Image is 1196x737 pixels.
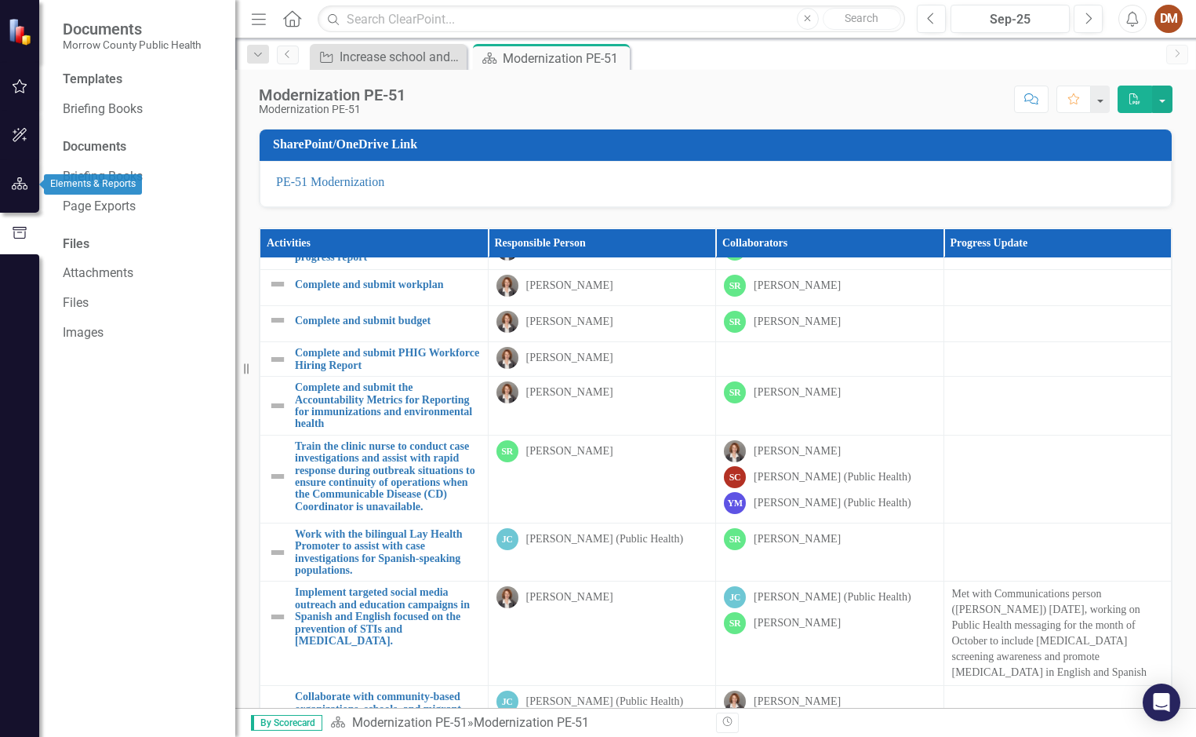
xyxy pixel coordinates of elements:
[823,8,901,30] button: Search
[295,440,480,513] a: Train the clinic nurse to conduct case investigations and assist with rapid response during outbr...
[259,104,405,115] div: Modernization PE-51
[956,10,1065,29] div: Sep-25
[63,324,220,342] a: Images
[754,589,911,605] div: [PERSON_NAME] (Public Health)
[754,615,841,631] div: [PERSON_NAME]
[943,523,1172,582] td: Double-Click to Edit
[496,381,518,403] img: Robin Canaday
[1154,5,1183,33] button: DM
[8,18,35,46] img: ClearPoint Strategy
[63,138,220,156] div: Documents
[724,381,746,403] div: SR
[63,71,220,89] div: Templates
[314,47,463,67] a: Increase school and childcare immunization outreach by providing vaccination events, exemption ed...
[63,100,220,119] a: Briefing Books
[340,47,463,67] div: Increase school and childcare immunization outreach by providing vaccination events, exemption ed...
[268,396,287,415] img: Not Defined
[63,198,220,216] a: Page Exports
[63,168,220,186] a: Briefing Books
[943,435,1172,523] td: Double-Click to Edit
[63,235,220,254] div: Files
[260,523,489,582] td: Double-Click to Edit Right Click for Context Menu
[260,270,489,306] td: Double-Click to Edit Right Click for Context Menu
[754,385,841,400] div: [PERSON_NAME]
[268,275,287,294] img: Not Defined
[724,466,746,488] div: SC
[952,586,1164,680] p: Met with Communications person ([PERSON_NAME]) [DATE], working on Public Health messaging for the...
[526,314,613,330] div: [PERSON_NAME]
[496,275,518,297] img: Robin Canaday
[496,586,518,608] img: Robin Canaday
[503,49,626,68] div: Modernization PE-51
[724,528,746,550] div: SR
[268,467,287,486] img: Not Defined
[526,278,613,294] div: [PERSON_NAME]
[526,589,613,605] div: [PERSON_NAME]
[251,715,322,731] span: By Scorecard
[318,5,904,33] input: Search ClearPoint...
[724,586,746,608] div: JC
[268,311,287,330] img: Not Defined
[260,377,489,436] td: Double-Click to Edit Right Click for Context Menu
[260,306,489,342] td: Double-Click to Edit Right Click for Context Menu
[943,342,1172,377] td: Double-Click to Edit
[724,612,746,634] div: SR
[295,315,480,327] a: Complete and submit budget
[63,20,201,38] span: Documents
[268,543,287,562] img: Not Defined
[330,714,704,732] div: »
[260,435,489,523] td: Double-Click to Edit Right Click for Context Menu
[63,294,220,312] a: Files
[496,311,518,333] img: Robin Canaday
[754,278,841,294] div: [PERSON_NAME]
[724,311,746,333] div: SR
[496,528,518,550] div: JC
[754,694,841,710] div: [PERSON_NAME]
[845,12,878,24] span: Search
[496,347,518,369] img: Robin Canaday
[273,137,1164,151] h3: SharePoint/OneDrive Link
[951,5,1071,33] button: Sep-25
[44,174,142,195] div: Elements & Reports
[724,492,746,514] div: YM
[724,275,746,297] div: SR
[526,350,613,366] div: [PERSON_NAME]
[943,306,1172,342] td: Double-Click to Edit
[63,38,201,51] small: Morrow County Public Health
[260,582,489,686] td: Double-Click to Edit Right Click for Context Menu
[295,347,480,371] a: Complete and submit PHIG Workforce Hiring Report
[724,691,746,713] img: Robin Canaday
[496,691,518,713] div: JC
[260,342,489,377] td: Double-Click to Edit Right Click for Context Menu
[259,86,405,104] div: Modernization PE-51
[295,586,480,647] a: Implement targeted social media outreach and education campaigns in Spanish and English focused o...
[496,440,518,462] div: SR
[276,175,384,188] a: PE-51 Modernization
[295,279,480,290] a: Complete and submit workplan
[943,270,1172,306] td: Double-Click to Edit
[754,469,911,485] div: [PERSON_NAME] (Public Health)
[352,715,467,730] a: Modernization PE-51
[63,265,220,283] a: Attachments
[526,531,684,547] div: [PERSON_NAME] (Public Health)
[268,607,287,626] img: Not Defined
[268,350,287,369] img: Not Defined
[474,715,589,730] div: Modernization PE-51
[943,377,1172,436] td: Double-Click to Edit
[1143,684,1180,721] div: Open Intercom Messenger
[295,381,480,430] a: Complete and submit the Accountability Metrics for Reporting for immunizations and environmental ...
[754,443,841,459] div: [PERSON_NAME]
[526,385,613,400] div: [PERSON_NAME]
[724,440,746,462] img: Robin Canaday
[754,314,841,330] div: [PERSON_NAME]
[295,528,480,577] a: Work with the bilingual Lay Health Promoter to assist with case investigations for Spanish-speaki...
[754,495,911,511] div: [PERSON_NAME] (Public Health)
[526,443,613,459] div: [PERSON_NAME]
[943,582,1172,686] td: Double-Click to Edit
[754,531,841,547] div: [PERSON_NAME]
[526,694,684,710] div: [PERSON_NAME] (Public Health)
